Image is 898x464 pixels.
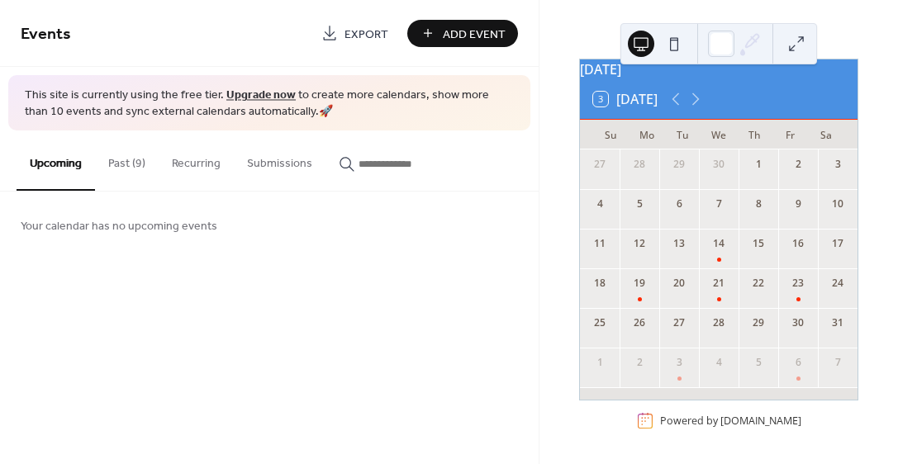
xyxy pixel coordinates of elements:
span: This site is currently using the free tier. to create more calendars, show more than 10 events an... [25,88,514,120]
div: 29 [751,315,766,330]
div: 27 [672,315,687,330]
div: 1 [751,157,766,172]
div: Mo [630,120,665,149]
div: 4 [711,355,726,370]
div: 30 [711,157,726,172]
div: 25 [592,315,607,330]
span: Your calendar has no upcoming events [21,218,217,235]
div: 7 [830,355,845,370]
div: Su [593,120,629,149]
div: 16 [791,236,805,251]
div: 4 [592,196,607,211]
div: Powered by [660,414,801,428]
a: Upgrade now [226,84,296,107]
div: 3 [672,355,687,370]
div: 2 [632,355,647,370]
div: 11 [592,236,607,251]
div: 26 [632,315,647,330]
div: [DATE] [580,59,858,79]
div: 6 [672,196,687,211]
span: Events [21,18,71,50]
div: 19 [632,276,647,291]
div: 5 [632,196,647,211]
div: 22 [751,276,766,291]
div: 24 [830,276,845,291]
button: Past (9) [95,130,159,189]
div: 1 [592,355,607,370]
span: Add Event [443,26,506,43]
div: 31 [830,315,845,330]
button: 3[DATE] [587,88,663,111]
div: 18 [592,276,607,291]
div: 28 [632,157,647,172]
div: 20 [672,276,687,291]
span: Export [344,26,388,43]
div: 5 [751,355,766,370]
div: 23 [791,276,805,291]
div: 28 [711,315,726,330]
div: 2 [791,157,805,172]
a: Export [309,20,401,47]
a: [DOMAIN_NAME] [720,414,801,428]
div: 12 [632,236,647,251]
button: Submissions [234,130,325,189]
button: Upcoming [17,130,95,191]
div: 14 [711,236,726,251]
button: Add Event [407,20,518,47]
div: Sa [809,120,844,149]
div: 10 [830,196,845,211]
div: Th [737,120,772,149]
button: Recurring [159,130,234,189]
div: 3 [830,157,845,172]
div: 27 [592,157,607,172]
div: Fr [772,120,808,149]
div: 30 [791,315,805,330]
div: 21 [711,276,726,291]
div: 8 [751,196,766,211]
div: 13 [672,236,687,251]
div: 6 [791,355,805,370]
div: 9 [791,196,805,211]
div: 7 [711,196,726,211]
div: 17 [830,236,845,251]
div: We [701,120,736,149]
div: 15 [751,236,766,251]
div: 29 [672,157,687,172]
div: Tu [665,120,701,149]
